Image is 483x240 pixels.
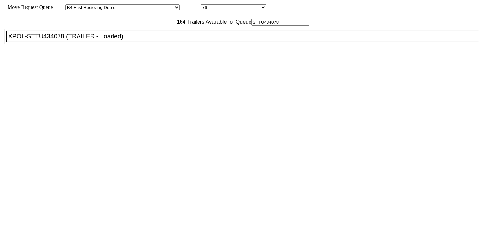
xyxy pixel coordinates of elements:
[174,19,186,25] span: 164
[4,4,53,10] span: Move Request Queue
[186,19,252,25] span: Trailers Available for Queue
[251,19,309,26] input: Filter Available Trailers
[54,4,64,10] span: Area
[181,4,199,10] span: Location
[8,33,483,40] div: XPOL-STTU434078 (TRAILER - Loaded)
